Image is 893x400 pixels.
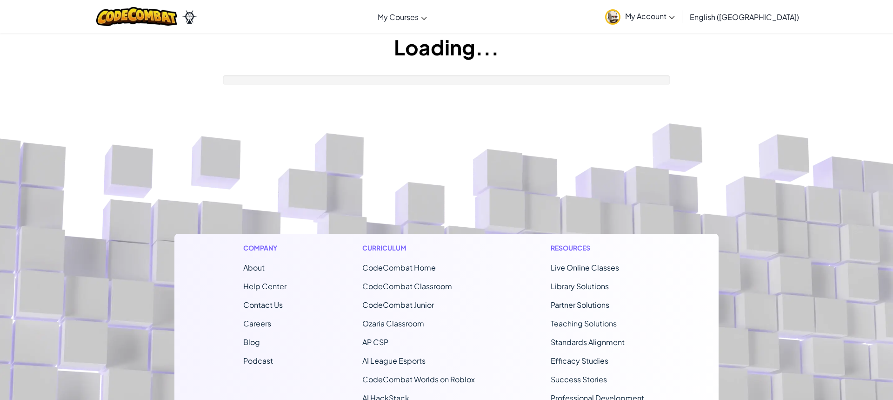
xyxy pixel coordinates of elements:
a: Blog [243,337,260,347]
a: CodeCombat Classroom [362,281,452,291]
a: Efficacy Studies [551,356,608,366]
img: avatar [605,9,620,25]
a: Help Center [243,281,287,291]
h1: Resources [551,243,650,253]
a: Partner Solutions [551,300,609,310]
span: My Account [625,11,675,21]
span: Contact Us [243,300,283,310]
h1: Curriculum [362,243,475,253]
a: English ([GEOGRAPHIC_DATA]) [685,4,804,29]
a: CodeCombat Junior [362,300,434,310]
a: Teaching Solutions [551,319,617,328]
h1: Company [243,243,287,253]
a: Success Stories [551,374,607,384]
a: My Courses [373,4,432,29]
a: About [243,263,265,272]
span: CodeCombat Home [362,263,436,272]
a: Live Online Classes [551,263,619,272]
a: CodeCombat Worlds on Roblox [362,374,475,384]
a: Ozaria Classroom [362,319,424,328]
img: CodeCombat logo [96,7,178,26]
a: Standards Alignment [551,337,625,347]
a: Library Solutions [551,281,609,291]
span: English ([GEOGRAPHIC_DATA]) [690,12,799,22]
a: My Account [600,2,680,31]
span: My Courses [378,12,419,22]
a: Podcast [243,356,273,366]
a: AP CSP [362,337,388,347]
a: AI League Esports [362,356,426,366]
a: Careers [243,319,271,328]
img: Ozaria [182,10,197,24]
